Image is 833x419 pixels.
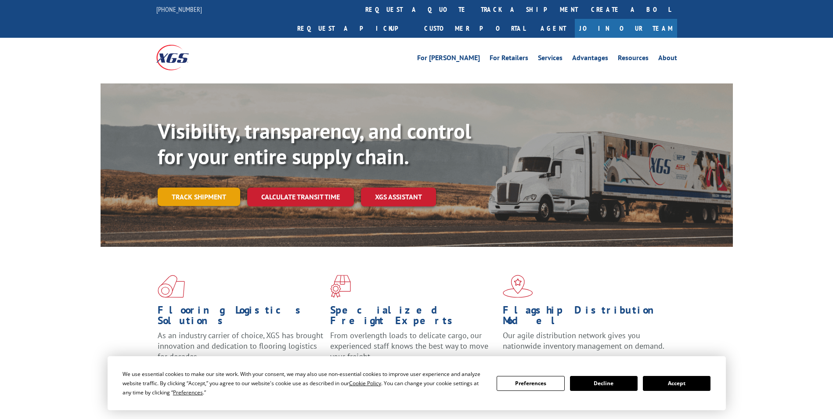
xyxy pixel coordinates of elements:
a: Calculate transit time [247,188,354,206]
span: Preferences [173,389,203,396]
a: Agent [532,19,575,38]
div: Cookie Consent Prompt [108,356,726,410]
p: From overlength loads to delicate cargo, our experienced staff knows the best way to move your fr... [330,330,496,369]
a: Request a pickup [291,19,418,38]
button: Decline [570,376,638,391]
a: Track shipment [158,188,240,206]
a: Resources [618,54,649,64]
a: Advantages [572,54,608,64]
button: Accept [643,376,710,391]
h1: Flooring Logistics Solutions [158,305,324,330]
a: Customer Portal [418,19,532,38]
div: We use essential cookies to make our site work. With your consent, we may also use non-essential ... [123,369,486,397]
b: Visibility, transparency, and control for your entire supply chain. [158,117,471,170]
a: For [PERSON_NAME] [417,54,480,64]
button: Preferences [497,376,564,391]
a: [PHONE_NUMBER] [156,5,202,14]
a: For Retailers [490,54,528,64]
img: xgs-icon-flagship-distribution-model-red [503,275,533,298]
a: Services [538,54,563,64]
img: xgs-icon-focused-on-flooring-red [330,275,351,298]
span: As an industry carrier of choice, XGS has brought innovation and dedication to flooring logistics... [158,330,323,361]
a: Join Our Team [575,19,677,38]
a: About [658,54,677,64]
span: Our agile distribution network gives you nationwide inventory management on demand. [503,330,664,351]
span: Cookie Policy [349,379,381,387]
h1: Specialized Freight Experts [330,305,496,330]
a: XGS ASSISTANT [361,188,436,206]
img: xgs-icon-total-supply-chain-intelligence-red [158,275,185,298]
h1: Flagship Distribution Model [503,305,669,330]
